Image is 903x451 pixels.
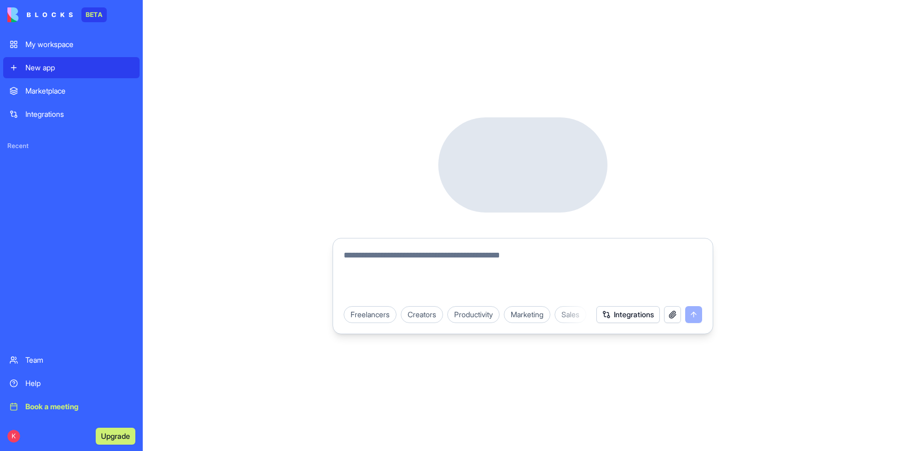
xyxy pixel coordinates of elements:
[504,306,550,323] div: Marketing
[344,306,397,323] div: Freelancers
[25,378,133,389] div: Help
[3,34,140,55] a: My workspace
[96,428,135,445] button: Upgrade
[7,7,107,22] a: BETA
[7,7,73,22] img: logo
[3,349,140,371] a: Team
[25,62,133,73] div: New app
[25,86,133,96] div: Marketplace
[25,355,133,365] div: Team
[7,430,20,443] span: K
[596,306,660,323] button: Integrations
[81,7,107,22] div: BETA
[96,430,135,441] a: Upgrade
[447,306,500,323] div: Productivity
[3,373,140,394] a: Help
[555,306,586,323] div: Sales
[3,80,140,102] a: Marketplace
[25,39,133,50] div: My workspace
[25,401,133,412] div: Book a meeting
[3,57,140,78] a: New app
[3,396,140,417] a: Book a meeting
[25,109,133,119] div: Integrations
[3,104,140,125] a: Integrations
[401,306,443,323] div: Creators
[3,142,140,150] span: Recent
